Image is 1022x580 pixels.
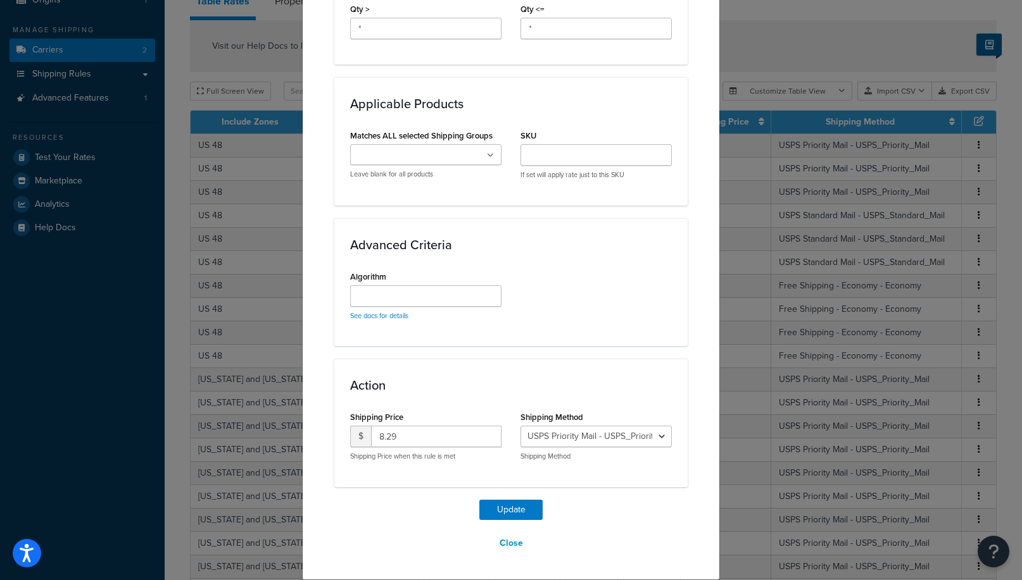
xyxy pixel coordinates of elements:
p: Shipping Price when this rule is met [350,452,502,461]
h3: Applicable Products [350,97,672,111]
label: Matches ALL selected Shipping Groups [350,131,493,140]
label: Algorithm [350,272,386,281]
a: See docs for details [350,311,408,321]
button: Update [479,500,543,520]
label: Shipping Method [520,412,583,422]
h3: Advanced Criteria [350,238,672,252]
label: Qty <= [520,4,545,14]
label: Qty > [350,4,370,14]
span: $ [350,426,371,447]
p: Leave blank for all products [350,170,502,179]
h3: Action [350,378,672,392]
label: SKU [520,131,536,140]
label: Shipping Price [350,412,403,422]
p: Shipping Method [520,452,672,461]
button: Close [491,533,531,554]
p: If set will apply rate just to this SKU [520,170,672,180]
